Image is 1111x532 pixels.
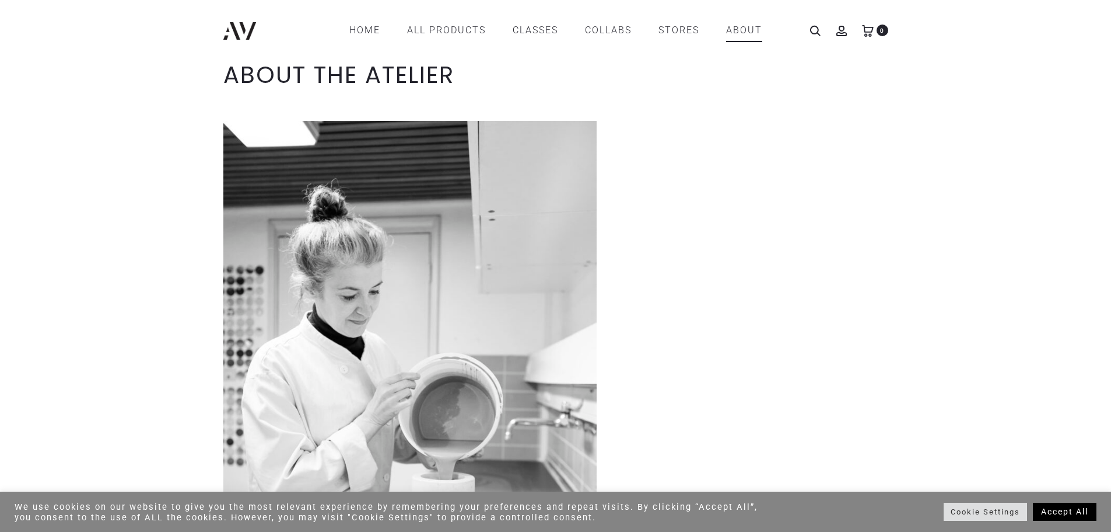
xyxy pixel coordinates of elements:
[223,61,888,89] h1: ABOUT THE ATELIER
[877,25,888,36] span: 0
[407,20,486,40] a: All products
[585,20,632,40] a: COLLABS
[862,25,874,36] a: 0
[944,503,1027,521] a: Cookie Settings
[15,502,772,523] div: We use cookies on our website to give you the most relevant experience by remembering your prefer...
[349,20,380,40] a: Home
[1033,503,1096,521] a: Accept All
[513,20,558,40] a: CLASSES
[658,20,699,40] a: STORES
[726,20,762,40] a: ABOUT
